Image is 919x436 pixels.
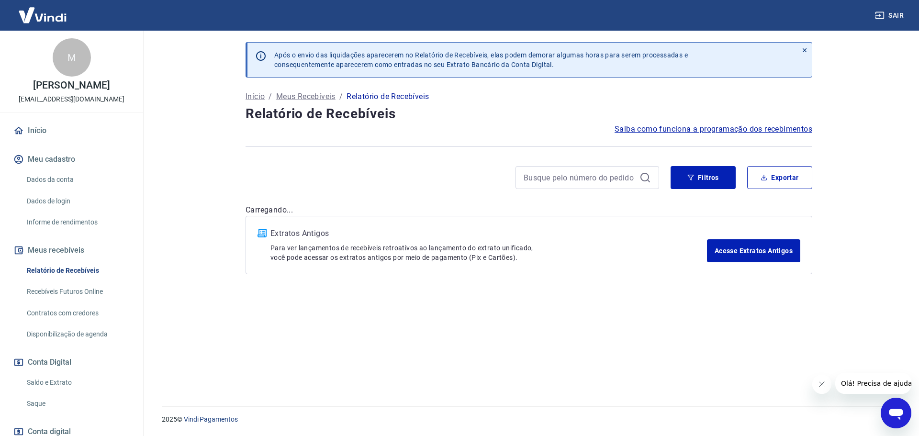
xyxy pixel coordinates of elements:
button: Meus recebíveis [11,240,132,261]
iframe: Fechar mensagem [812,375,831,394]
a: Dados de login [23,191,132,211]
img: ícone [258,229,267,237]
button: Conta Digital [11,352,132,373]
iframe: Mensagem da empresa [835,373,911,394]
p: Após o envio das liquidações aparecerem no Relatório de Recebíveis, elas podem demorar algumas ho... [274,50,688,69]
input: Busque pelo número do pedido [524,170,636,185]
a: Saiba como funciona a programação dos recebimentos [615,123,812,135]
a: Saque [23,394,132,414]
p: 2025 © [162,414,896,425]
a: Saldo e Extrato [23,373,132,392]
a: Início [11,120,132,141]
p: Para ver lançamentos de recebíveis retroativos ao lançamento do extrato unificado, você pode aces... [270,243,707,262]
button: Exportar [747,166,812,189]
h4: Relatório de Recebíveis [246,104,812,123]
p: / [269,91,272,102]
button: Meu cadastro [11,149,132,170]
a: Acesse Extratos Antigos [707,239,800,262]
a: Disponibilização de agenda [23,324,132,344]
img: Vindi [11,0,74,30]
span: Olá! Precisa de ajuda? [6,7,80,14]
a: Vindi Pagamentos [184,415,238,423]
button: Filtros [671,166,736,189]
p: / [339,91,343,102]
p: Relatório de Recebíveis [347,91,429,102]
p: [EMAIL_ADDRESS][DOMAIN_NAME] [19,94,124,104]
a: Contratos com credores [23,303,132,323]
p: Carregando... [246,204,812,216]
iframe: Botão para abrir a janela de mensagens [881,398,911,428]
div: M [53,38,91,77]
p: Extratos Antigos [270,228,707,239]
a: Meus Recebíveis [276,91,336,102]
a: Relatório de Recebíveis [23,261,132,280]
a: Recebíveis Futuros Online [23,282,132,302]
p: [PERSON_NAME] [33,80,110,90]
a: Início [246,91,265,102]
button: Sair [873,7,908,24]
a: Informe de rendimentos [23,212,132,232]
a: Dados da conta [23,170,132,190]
